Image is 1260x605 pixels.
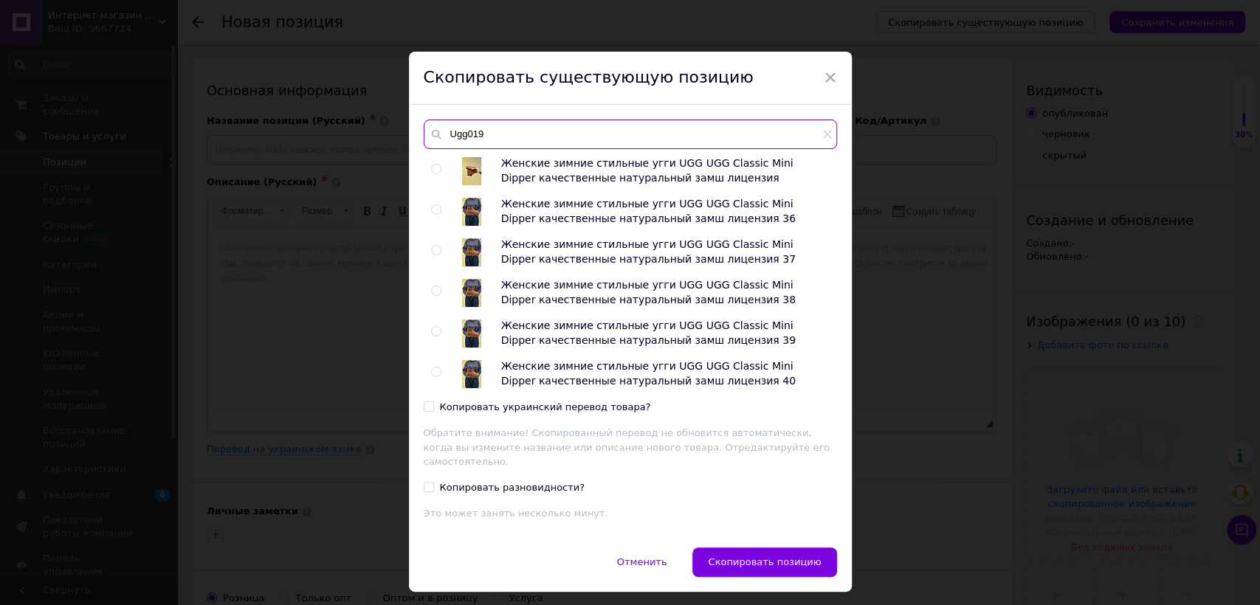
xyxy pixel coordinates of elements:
span: Женские зимние стильные угги UGG UGG Classic Mini Dipper качественные натуральный замш лицензия 38 [501,279,796,305]
span: × [824,65,837,90]
div: Копировать разновидности? [440,481,585,494]
div: Копировать украинский перевод товара? [440,401,651,414]
img: Женские зимние стильные угги UGG UGG Classic Mini Dipper качественные натуральный замш лицензия [462,157,481,185]
span: Женские зимние стильные угги UGG UGG Classic Mini Dipper качественные натуральный замш лицензия 39 [501,319,796,346]
span: Женские зимние стильные угги UGG UGG Classic Mini Dipper качественные натуральный замш лицензия 40 [501,360,796,387]
span: Женские зимние стильные угги UGG UGG Classic Mini Dipper качественные натуральный замш лицензия 37 [501,238,796,265]
button: Отменить [602,547,683,577]
img: Женские зимние стильные угги UGG UGG Classic Mini Dipper качественные натуральный замш лицензия 36 [462,198,481,226]
button: Скопировать позицию [692,547,836,577]
img: Женские зимние стильные угги UGG UGG Classic Mini Dipper качественные натуральный замш лицензия 40 [462,360,481,388]
span: Скопировать позицию [708,556,821,567]
span: Женские зимние стильные угги UGG UGG Classic Mini Dipper качественные натуральный замш лицензия [501,157,793,184]
img: Женские зимние стильные угги UGG UGG Classic Mini Dipper качественные натуральный замш лицензия 38 [462,279,481,307]
body: Визуальный текстовый редактор, C942FCD2-A90C-4B09-9BA0-AFB78D575171 [15,15,774,30]
img: Женские зимние стильные угги UGG UGG Classic Mini Dipper качественные натуральный замш лицензия 37 [462,238,481,266]
img: Женские зимние стильные угги UGG UGG Classic Mini Dipper качественные натуральный замш лицензия 39 [462,319,481,348]
span: Отменить [617,556,667,567]
span: Женские зимние стильные угги UGG UGG Classic Mini Dipper качественные натуральный замш лицензия 36 [501,198,796,224]
input: Поиск по товарам и услугам [424,120,837,149]
span: Это может занять несколько минут. [424,508,608,519]
span: Обратите внимание! Скопированный перевод не обновится автоматически, когда вы измените название и... [424,427,830,467]
div: Скопировать существующую позицию [409,52,852,105]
